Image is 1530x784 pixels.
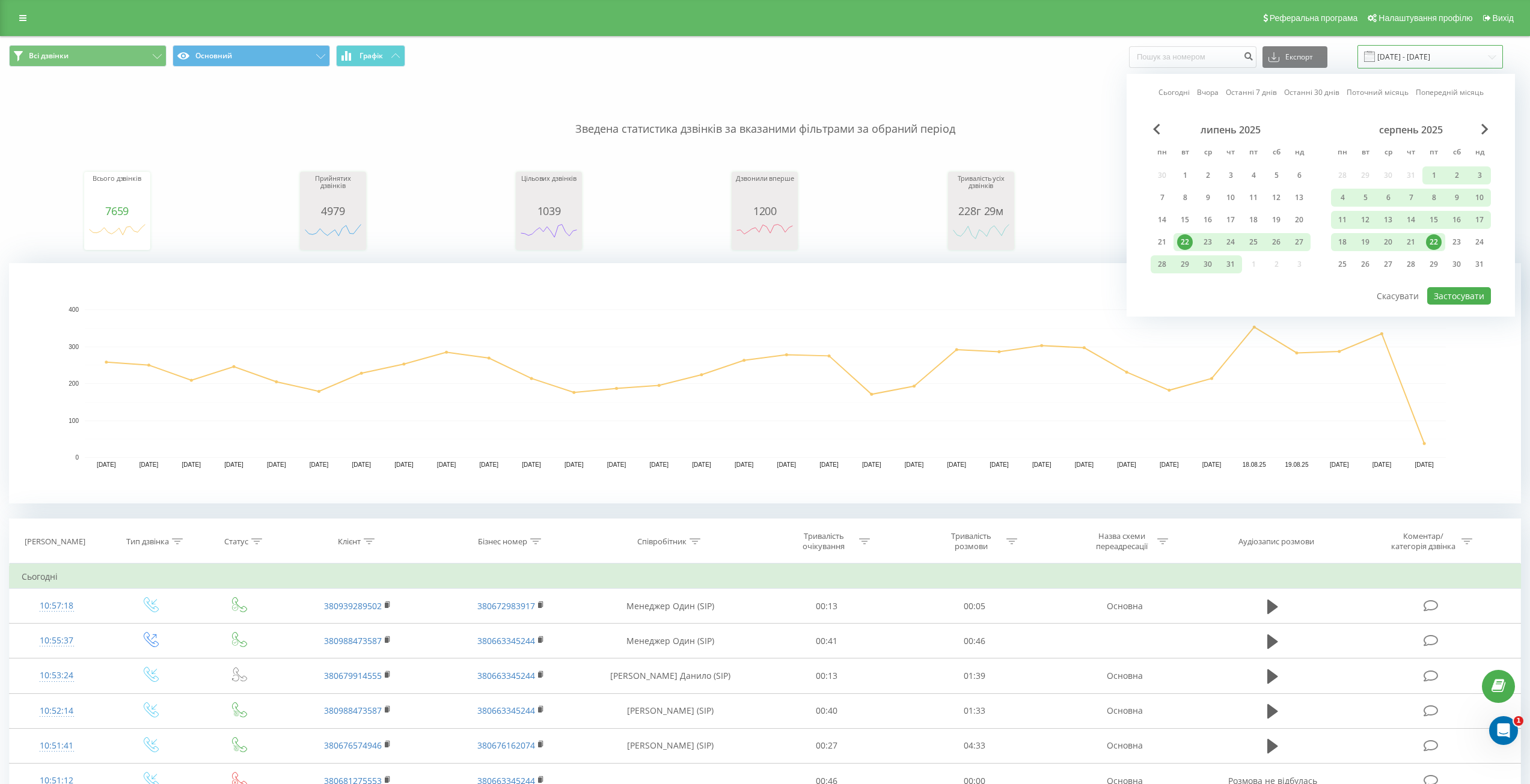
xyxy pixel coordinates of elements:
a: 380939289502 [324,600,382,612]
div: 5 [1357,190,1373,205]
div: нд 3 серп 2025 р. [1468,166,1491,184]
a: Вчора [1197,87,1219,98]
text: 18.08.25 [1243,461,1266,468]
text: [DATE] [394,461,414,468]
div: 21 [1154,234,1170,250]
div: вт 15 лип 2025 р. [1174,211,1196,229]
div: ср 30 лип 2025 р. [1196,255,1219,273]
div: сб 2 серп 2025 р. [1445,166,1468,184]
text: [DATE] [649,461,669,468]
abbr: вівторок [1176,144,1194,162]
div: пн 14 лип 2025 р. [1151,211,1174,229]
text: 200 [69,380,79,387]
a: Останні 7 днів [1226,87,1277,98]
div: 10:55:37 [22,629,92,652]
div: пн 28 лип 2025 р. [1151,255,1174,273]
div: сб 5 лип 2025 р. [1265,166,1288,184]
a: 380663345244 [477,635,535,646]
div: сб 23 серп 2025 р. [1445,233,1468,251]
div: пт 25 лип 2025 р. [1242,233,1265,251]
text: [DATE] [310,461,329,468]
abbr: п’ятниця [1425,144,1443,162]
div: вт 29 лип 2025 р. [1174,255,1196,273]
button: Застосувати [1427,287,1491,305]
text: [DATE] [139,461,159,468]
div: 4 [1246,168,1261,183]
td: 00:13 [753,589,901,624]
div: 9 [1449,190,1464,205]
abbr: п’ятниця [1244,144,1262,162]
div: 15 [1177,212,1193,228]
div: 13 [1291,190,1307,205]
div: сб 30 серп 2025 р. [1445,255,1468,273]
div: 28 [1403,257,1419,272]
div: 29 [1177,257,1193,272]
div: вт 22 лип 2025 р. [1174,233,1196,251]
button: Всі дзвінки [9,45,167,67]
text: [DATE] [607,461,626,468]
div: чт 28 серп 2025 р. [1400,255,1422,273]
span: Всі дзвінки [29,51,69,61]
text: [DATE] [947,461,966,468]
div: 11 [1335,212,1350,228]
div: ср 9 лип 2025 р. [1196,189,1219,207]
div: пн 11 серп 2025 р. [1331,211,1354,229]
div: 20 [1380,234,1396,250]
text: [DATE] [480,461,499,468]
div: нд 13 лип 2025 р. [1288,189,1311,207]
text: 19.08.25 [1285,461,1309,468]
a: Останні 30 днів [1284,87,1339,98]
div: нд 27 лип 2025 р. [1288,233,1311,251]
td: [PERSON_NAME] Данило (SIP) [588,658,753,693]
div: 18 [1335,234,1350,250]
div: сб 12 лип 2025 р. [1265,189,1288,207]
div: Прийнятих дзвінків [303,175,363,205]
div: вт 19 серп 2025 р. [1354,233,1377,251]
abbr: четвер [1402,144,1420,162]
div: 15 [1426,212,1442,228]
text: [DATE] [1117,461,1136,468]
div: 29 [1426,257,1442,272]
div: 16 [1449,212,1464,228]
div: 10:57:18 [22,594,92,618]
div: сб 26 лип 2025 р. [1265,233,1288,251]
div: 27 [1380,257,1396,272]
abbr: субота [1448,144,1466,162]
div: 8 [1426,190,1442,205]
a: 380676574946 [324,740,382,751]
div: пт 29 серп 2025 р. [1422,255,1445,273]
div: 7659 [87,205,147,217]
div: 12 [1357,212,1373,228]
text: [DATE] [777,461,797,468]
text: [DATE] [692,461,711,468]
div: 10:53:24 [22,664,92,687]
div: нд 31 серп 2025 р. [1468,255,1491,273]
button: Експорт [1262,46,1327,68]
td: Основна [1048,693,1201,728]
text: [DATE] [735,461,754,468]
div: 17 [1223,212,1238,228]
text: [DATE] [224,461,243,468]
div: пт 8 серп 2025 р. [1422,189,1445,207]
abbr: неділя [1470,144,1489,162]
div: 17 [1472,212,1487,228]
div: 3 [1223,168,1238,183]
div: Клієнт [338,536,361,547]
div: Коментар/категорія дзвінка [1388,531,1458,552]
div: чт 31 лип 2025 р. [1219,255,1242,273]
div: ср 20 серп 2025 р. [1377,233,1400,251]
div: 1200 [735,205,795,217]
td: 01:39 [901,658,1048,693]
div: Тривалість усіх дзвінків [951,175,1011,205]
button: Скасувати [1370,287,1425,305]
a: 380663345244 [477,705,535,716]
div: 28 [1154,257,1170,272]
div: 1 [1177,168,1193,183]
div: 6 [1380,190,1396,205]
td: Сьогодні [10,565,1521,589]
div: ср 16 лип 2025 р. [1196,211,1219,229]
div: A chart. [519,217,579,253]
div: 8 [1177,190,1193,205]
div: Дзвонили вперше [735,175,795,205]
div: 7 [1403,190,1419,205]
